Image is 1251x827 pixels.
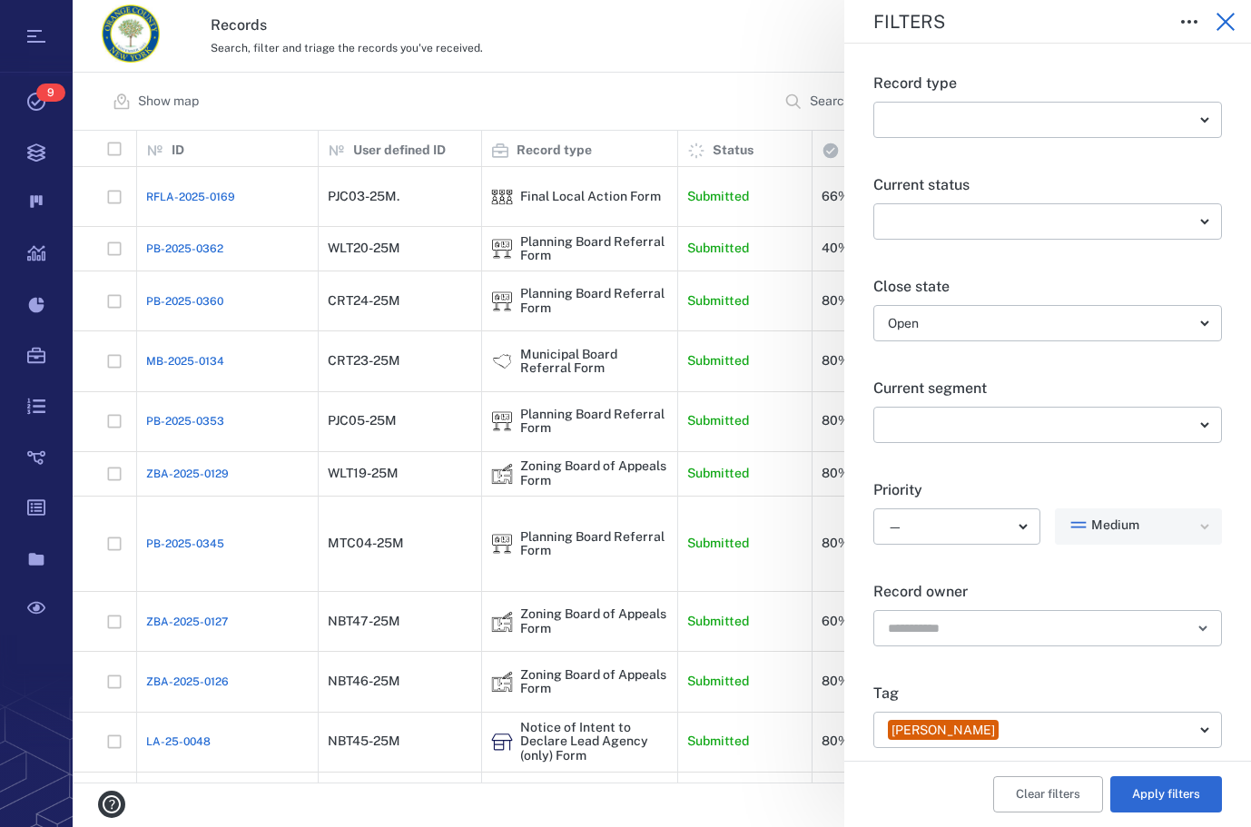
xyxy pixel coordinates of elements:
[873,73,1222,94] p: Record type
[873,378,1222,399] p: Current segment
[41,13,78,29] span: Help
[1207,4,1244,40] button: Close
[1091,517,1139,535] span: Medium
[888,517,1011,537] div: —
[36,84,65,102] span: 9
[1171,4,1207,40] button: Toggle to Edit Boxes
[873,683,1222,704] p: Tag
[873,479,1222,501] p: Priority
[1110,776,1222,812] button: Apply filters
[873,13,1157,31] div: Filters
[873,276,1222,298] p: Close state
[888,313,1193,334] div: Open
[873,581,1222,603] p: Record owner
[993,776,1103,812] button: Clear filters
[873,174,1222,196] p: Current status
[891,722,995,740] div: [PERSON_NAME]
[1190,615,1216,641] button: Open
